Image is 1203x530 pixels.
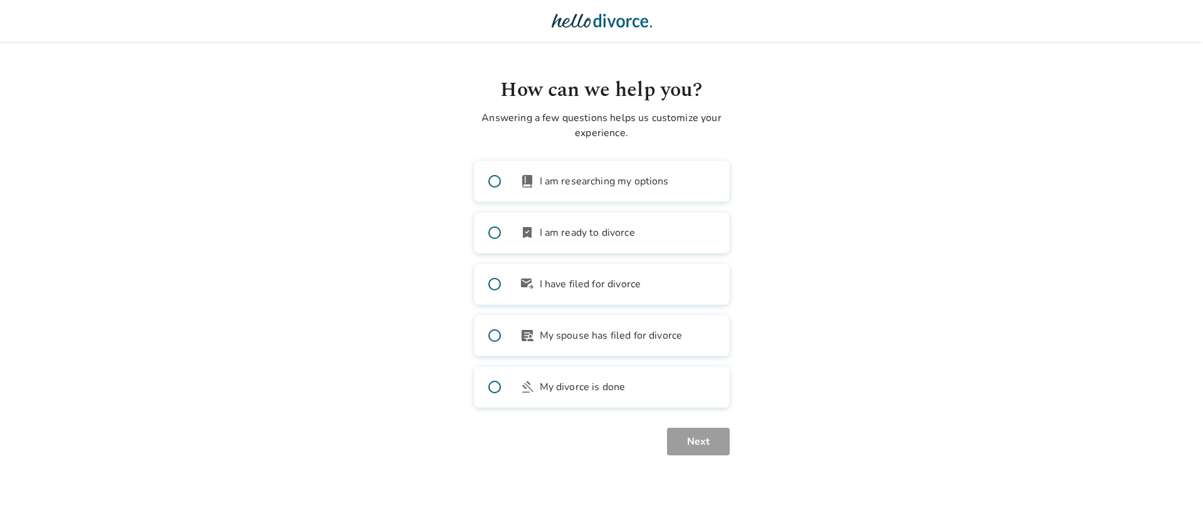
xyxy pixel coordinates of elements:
button: Next [667,428,730,455]
span: article_person [520,328,535,343]
span: My divorce is done [540,379,626,395]
p: Answering a few questions helps us customize your experience. [474,110,730,140]
span: I am ready to divorce [540,225,635,240]
span: My spouse has filed for divorce [540,328,683,343]
span: I have filed for divorce [540,277,641,292]
span: gavel [520,379,535,395]
span: I am researching my options [540,174,669,189]
iframe: Chat Widget [1140,470,1203,530]
span: bookmark_check [520,225,535,240]
h1: How can we help you? [474,75,730,105]
img: Hello Divorce Logo [552,8,652,33]
span: outgoing_mail [520,277,535,292]
span: book_2 [520,174,535,189]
